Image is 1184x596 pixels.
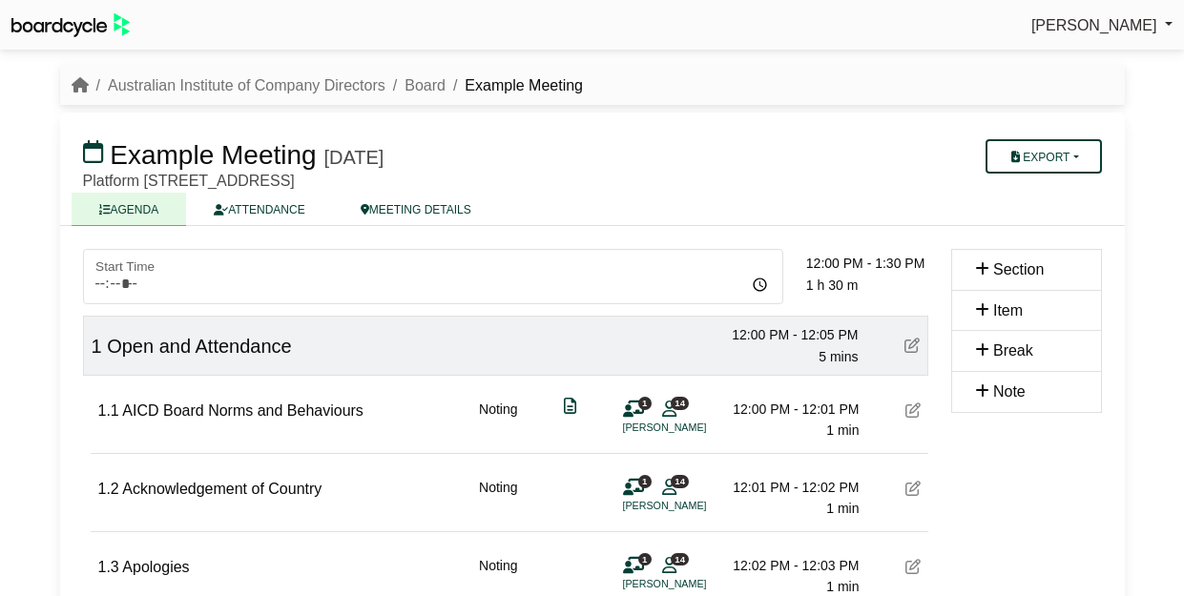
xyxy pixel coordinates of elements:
span: 1 min [826,422,859,438]
span: 1 min [826,579,859,594]
span: 1 [92,336,102,357]
a: ATTENDANCE [186,193,332,226]
span: 1.1 [98,402,119,419]
span: Example Meeting [110,140,316,170]
span: Note [993,383,1026,400]
div: 12:02 PM - 12:03 PM [726,555,860,576]
div: 12:01 PM - 12:02 PM [726,477,860,498]
span: 5 mins [819,349,858,364]
div: Noting [479,477,517,520]
span: 14 [671,475,689,487]
span: 1 [638,397,652,409]
span: Platform [STREET_ADDRESS] [83,173,295,189]
span: Section [993,261,1044,277]
li: [PERSON_NAME] [623,576,766,592]
li: [PERSON_NAME] [623,498,766,514]
div: 12:00 PM - 1:30 PM [806,253,940,274]
img: BoardcycleBlackGreen-aaafeed430059cb809a45853b8cf6d952af9d84e6e89e1f1685b34bfd5cb7d64.svg [11,13,130,37]
a: MEETING DETAILS [333,193,499,226]
span: AICD Board Norms and Behaviours [122,402,364,419]
span: Break [993,342,1033,359]
span: 1.3 [98,559,119,575]
div: Noting [479,399,517,442]
div: 12:00 PM - 12:05 PM [725,324,859,345]
a: Board [405,77,446,93]
span: 1 h 30 m [806,277,858,293]
li: Example Meeting [446,73,583,98]
span: Acknowledgement of Country [122,481,322,497]
span: Item [993,302,1023,319]
span: 14 [671,397,689,409]
li: [PERSON_NAME] [623,420,766,436]
a: [PERSON_NAME] [1031,13,1173,38]
span: 1 min [826,501,859,516]
span: 1 [638,475,652,487]
a: Australian Institute of Company Directors [108,77,385,93]
div: 12:00 PM - 12:01 PM [726,399,860,420]
span: 1.2 [98,481,119,497]
div: [DATE] [323,146,384,169]
span: 1 [638,553,652,565]
nav: breadcrumb [72,73,583,98]
span: 14 [671,553,689,565]
button: Export [986,139,1101,174]
a: AGENDA [72,193,187,226]
span: Open and Attendance [107,336,292,357]
span: Apologies [122,559,189,575]
span: [PERSON_NAME] [1031,17,1157,33]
